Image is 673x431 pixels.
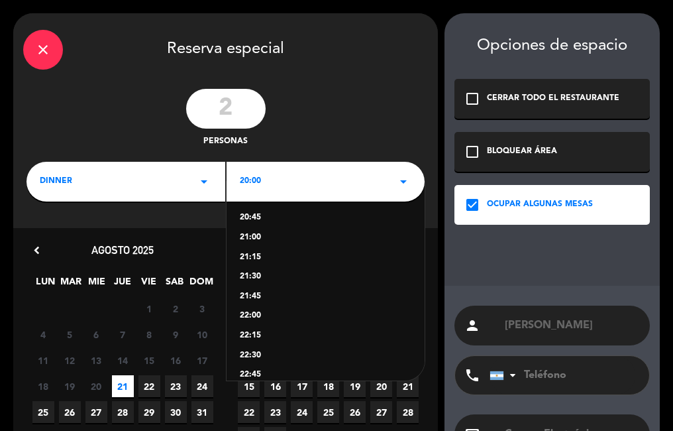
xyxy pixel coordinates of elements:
[464,91,480,107] i: check_box_outline_blank
[85,349,107,371] span: 13
[191,401,213,423] span: 31
[464,318,480,334] i: person
[291,401,313,423] span: 24
[490,356,635,395] input: Teléfono
[240,330,412,343] div: 22:15
[464,367,480,383] i: phone
[264,401,286,423] span: 23
[240,212,412,225] div: 20:45
[370,401,392,423] span: 27
[30,243,44,257] i: chevron_left
[186,89,266,129] input: 0
[112,274,134,296] span: JUE
[138,274,160,296] span: VIE
[189,274,211,296] span: DOM
[85,401,107,423] span: 27
[34,274,56,296] span: LUN
[464,144,480,160] i: check_box_outline_blank
[165,401,187,423] span: 30
[112,401,134,423] span: 28
[240,310,412,323] div: 22:00
[487,145,557,158] div: BLOQUEAR ÁREA
[191,298,213,320] span: 3
[138,401,160,423] span: 29
[317,375,339,397] span: 18
[32,401,54,423] span: 25
[240,290,412,304] div: 21:45
[32,324,54,345] span: 4
[240,369,412,382] div: 22:45
[60,274,82,296] span: MAR
[138,324,160,345] span: 8
[138,375,160,397] span: 22
[203,135,248,149] span: personas
[454,36,650,56] div: Opciones de espacio
[397,375,419,397] span: 21
[91,243,154,257] span: agosto 2025
[165,349,187,371] span: 16
[503,316,640,335] input: Nombre
[344,375,366,397] span: 19
[59,401,81,423] span: 26
[165,375,187,397] span: 23
[112,324,134,345] span: 7
[85,375,107,397] span: 20
[138,349,160,371] span: 15
[240,251,412,265] div: 21:15
[112,349,134,371] span: 14
[40,175,72,188] span: dinner
[191,375,213,397] span: 24
[165,298,187,320] span: 2
[240,271,412,284] div: 21:30
[86,274,108,296] span: MIE
[344,401,366,423] span: 26
[59,375,81,397] span: 19
[164,274,185,296] span: SAB
[238,401,260,423] span: 22
[487,198,593,212] div: OCUPAR ALGUNAS MESAS
[395,174,411,190] i: arrow_drop_down
[13,13,438,82] div: Reserva especial
[191,349,213,371] span: 17
[165,324,187,345] span: 9
[240,175,261,188] span: 20:00
[490,357,521,394] div: Argentina: +54
[59,324,81,345] span: 5
[487,92,619,105] div: CERRAR TODO EL RESTAURANTE
[317,401,339,423] span: 25
[291,375,313,397] span: 17
[464,197,480,213] i: check_box
[32,349,54,371] span: 11
[240,231,412,245] div: 21:00
[85,324,107,345] span: 6
[240,349,412,363] div: 22:30
[59,349,81,371] span: 12
[112,375,134,397] span: 21
[138,298,160,320] span: 1
[370,375,392,397] span: 20
[32,375,54,397] span: 18
[35,42,51,58] i: close
[191,324,213,345] span: 10
[196,174,212,190] i: arrow_drop_down
[264,375,286,397] span: 16
[397,401,419,423] span: 28
[238,375,260,397] span: 15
